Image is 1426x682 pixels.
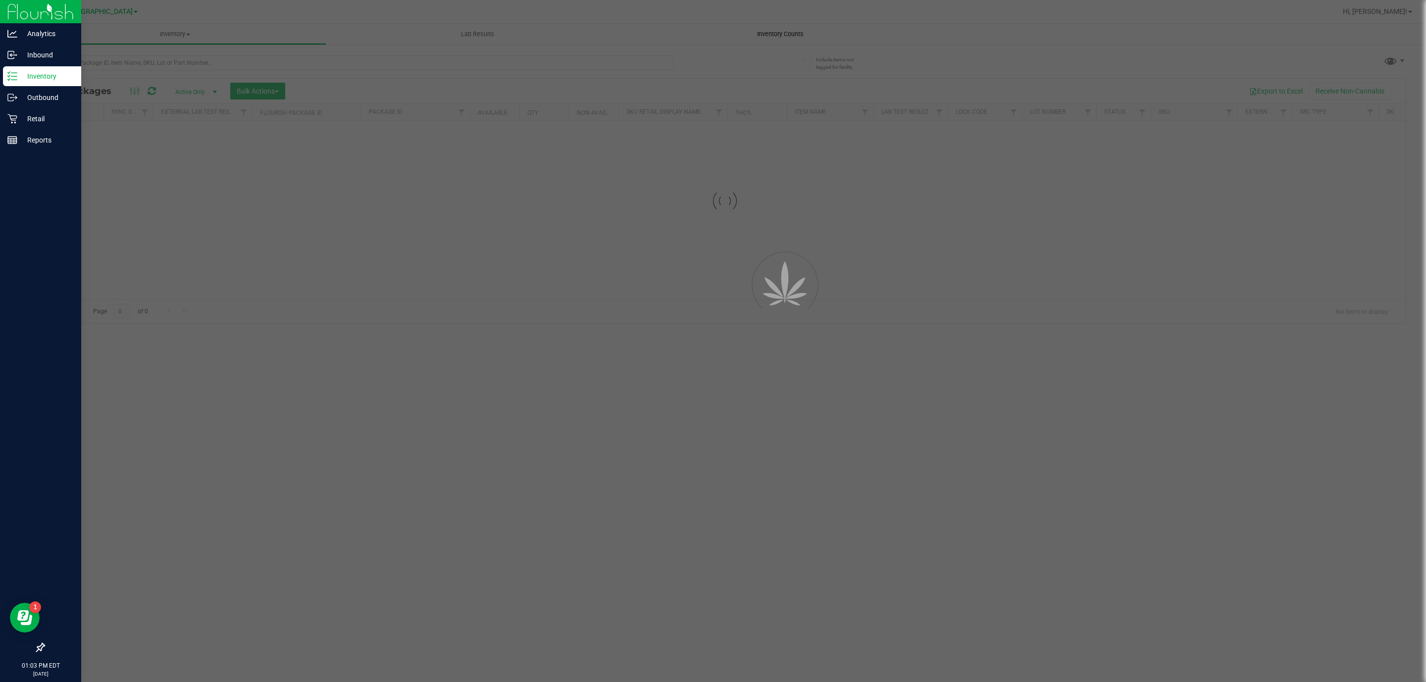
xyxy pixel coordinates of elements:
[17,49,77,61] p: Inbound
[4,670,77,678] p: [DATE]
[17,113,77,125] p: Retail
[17,92,77,103] p: Outbound
[4,661,77,670] p: 01:03 PM EDT
[7,71,17,81] inline-svg: Inventory
[17,28,77,40] p: Analytics
[10,603,40,633] iframe: Resource center
[7,50,17,60] inline-svg: Inbound
[7,93,17,102] inline-svg: Outbound
[17,134,77,146] p: Reports
[29,601,41,613] iframe: Resource center unread badge
[17,70,77,82] p: Inventory
[7,114,17,124] inline-svg: Retail
[7,29,17,39] inline-svg: Analytics
[7,135,17,145] inline-svg: Reports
